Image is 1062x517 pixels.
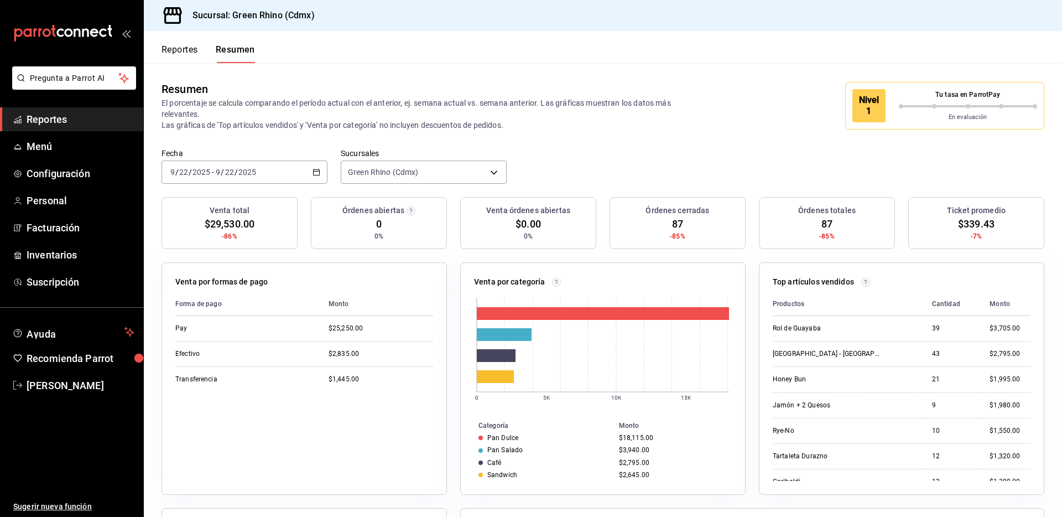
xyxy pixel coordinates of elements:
[329,324,433,333] div: $25,250.00
[543,395,550,401] text: 5K
[461,420,615,432] th: Categoría
[348,167,418,178] span: Green Rhino (Cdmx)
[342,205,404,216] h3: Órdenes abiertas
[27,166,134,181] span: Configuración
[192,168,211,177] input: ----
[619,434,727,442] div: $18,115.00
[162,44,255,63] div: navigation tabs
[773,276,854,288] p: Top artículos vendidos
[958,216,995,231] span: $339.43
[990,401,1030,410] div: $1,980.00
[899,113,1038,122] p: En evaluación
[475,395,478,401] text: 0
[487,434,518,442] div: Pan Dulce
[175,349,286,359] div: Efectivo
[773,349,883,359] div: [GEOGRAPHIC_DATA] - [GEOGRAPHIC_DATA]
[615,420,745,432] th: Monto
[773,292,923,316] th: Productos
[681,395,691,401] text: 15K
[798,205,856,216] h3: Órdenes totales
[990,452,1030,461] div: $1,320.00
[773,375,883,384] div: Honey Bun
[329,349,433,359] div: $2,835.00
[932,349,972,359] div: 43
[27,193,134,208] span: Personal
[27,275,134,289] span: Suscripción
[819,231,835,241] span: -85%
[189,168,192,177] span: /
[215,168,221,177] input: --
[487,446,523,454] div: Pan Salado
[932,401,972,410] div: 9
[487,471,517,479] div: Sandwich
[30,73,119,84] span: Pregunta a Parrot AI
[341,149,507,157] label: Sucursales
[27,220,134,235] span: Facturación
[329,375,433,384] div: $1,445.00
[175,168,179,177] span: /
[162,81,208,97] div: Resumen
[238,168,257,177] input: ----
[175,375,286,384] div: Transferencia
[222,231,237,241] span: -86%
[320,292,433,316] th: Monto
[27,378,134,393] span: [PERSON_NAME]
[524,231,533,241] span: 0%
[619,471,727,479] div: $2,645.00
[210,205,249,216] h3: Venta total
[899,90,1038,100] p: Tu tasa en ParrotPay
[990,375,1030,384] div: $1,995.00
[175,292,320,316] th: Forma de pago
[235,168,238,177] span: /
[205,216,254,231] span: $29,530.00
[175,324,286,333] div: Pay
[773,324,883,333] div: Rol de Guayaba
[932,452,972,461] div: 12
[179,168,189,177] input: --
[821,216,832,231] span: 87
[212,168,214,177] span: -
[487,459,502,467] div: Café
[162,44,198,63] button: Reportes
[773,452,883,461] div: Tartaleta Durazno
[990,324,1030,333] div: $3,705.00
[932,324,972,333] div: 39
[981,292,1030,316] th: Monto
[486,205,570,216] h3: Venta órdenes abiertas
[225,168,235,177] input: --
[27,247,134,262] span: Inventarios
[27,112,134,127] span: Reportes
[932,426,972,436] div: 10
[376,216,382,231] span: 0
[170,168,175,177] input: --
[947,205,1006,216] h3: Ticket promedio
[773,401,883,410] div: Jamón + 2 Quesos
[122,29,131,38] button: open_drawer_menu
[619,459,727,467] div: $2,795.00
[990,349,1030,359] div: $2,795.00
[611,395,622,401] text: 10K
[13,501,134,513] span: Sugerir nueva función
[932,375,972,384] div: 21
[670,231,685,241] span: -85%
[27,351,134,366] span: Recomienda Parrot
[672,216,683,231] span: 87
[990,477,1030,487] div: $1,300.00
[216,44,255,63] button: Resumen
[162,149,327,157] label: Fecha
[923,292,981,316] th: Cantidad
[971,231,982,241] span: -7%
[221,168,224,177] span: /
[374,231,383,241] span: 0%
[474,276,545,288] p: Venta por categoría
[12,66,136,90] button: Pregunta a Parrot AI
[852,89,886,122] div: Nivel 1
[645,205,709,216] h3: Órdenes cerradas
[932,477,972,487] div: 13
[175,276,268,288] p: Venta por formas de pago
[162,97,676,131] p: El porcentaje se calcula comparando el período actual con el anterior, ej. semana actual vs. sema...
[27,325,120,339] span: Ayuda
[619,446,727,454] div: $3,940.00
[773,426,883,436] div: Rye-No
[516,216,541,231] span: $0.00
